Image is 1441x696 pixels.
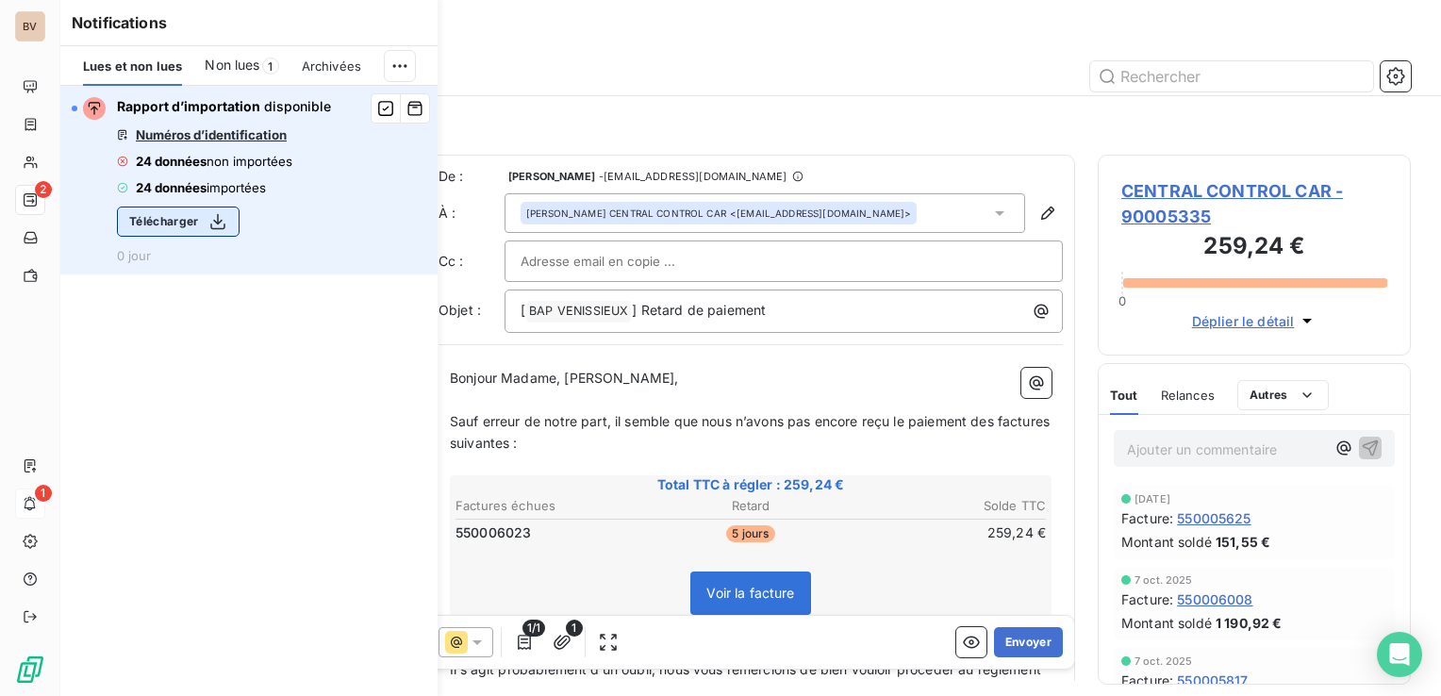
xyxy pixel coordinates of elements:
[1090,61,1373,91] input: Rechercher
[60,86,438,274] button: Rapport d’importation disponibleNuméros d’identification24 donnéesnon importées24 donnéesimportée...
[526,207,911,220] div: <[EMAIL_ADDRESS][DOMAIN_NAME]>
[1121,508,1173,528] span: Facture :
[526,301,631,323] span: BAP VENISSIEUX
[1192,311,1295,331] span: Déplier le détail
[264,98,331,114] span: disponible
[302,58,361,74] span: Archivées
[262,58,279,75] span: 1
[439,302,481,318] span: Objet :
[207,154,292,169] span: non importées
[1377,632,1422,677] div: Open Intercom Messenger
[35,485,52,502] span: 1
[72,11,426,34] h6: Notifications
[653,496,849,516] th: Retard
[1121,671,1173,690] span: Facture :
[136,127,287,142] span: Numéros d’identification
[439,167,505,186] span: De :
[136,180,207,195] span: 24 données
[1135,655,1193,667] span: 7 oct. 2025
[526,207,726,220] span: [PERSON_NAME] CENTRAL CONTROL CAR
[1161,388,1215,403] span: Relances
[521,302,525,318] span: [
[632,302,766,318] span: ] Retard de paiement
[1216,532,1270,552] span: 151,55 €
[1177,589,1252,609] span: 550006008
[15,655,45,685] img: Logo LeanPay
[439,252,505,271] label: Cc :
[994,627,1063,657] button: Envoyer
[455,523,531,542] span: 550006023
[1135,493,1170,505] span: [DATE]
[453,475,1049,494] span: Total TTC à régler : 259,24 €
[35,181,52,198] span: 2
[1110,388,1138,403] span: Tout
[1118,293,1126,308] span: 0
[1177,508,1251,528] span: 550005625
[1121,589,1173,609] span: Facture :
[521,247,723,275] input: Adresse email en copie ...
[1121,229,1387,267] h3: 259,24 €
[1186,310,1323,332] button: Déplier le détail
[1135,574,1193,586] span: 7 oct. 2025
[851,496,1047,516] th: Solde TTC
[706,585,794,601] span: Voir la facture
[455,496,651,516] th: Factures échues
[1121,532,1212,552] span: Montant soldé
[117,98,260,114] span: Rapport d’importation
[15,11,45,41] div: BV
[439,204,505,223] label: À :
[136,154,207,169] span: 24 données
[566,620,583,637] span: 1
[1121,613,1212,633] span: Montant soldé
[450,413,1053,451] span: Sauf erreur de notre part, il semble que nous n’avons pas encore reçu le paiement des factures su...
[205,56,259,75] span: Non lues
[851,522,1047,543] td: 259,24 €
[450,370,679,386] span: Bonjour Madame, [PERSON_NAME],
[726,525,774,542] span: 5 jours
[508,171,595,182] span: [PERSON_NAME]
[117,207,240,237] button: Télécharger
[1237,380,1329,410] button: Autres
[83,58,182,74] span: Lues et non lues
[599,171,787,182] span: - [EMAIL_ADDRESS][DOMAIN_NAME]
[1177,671,1248,690] span: 550005817
[207,180,266,195] span: importées
[117,248,151,263] span: 0 jour
[522,620,545,637] span: 1/1
[1121,178,1387,229] span: CENTRAL CONTROL CAR - 90005335
[1216,613,1283,633] span: 1 190,92 €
